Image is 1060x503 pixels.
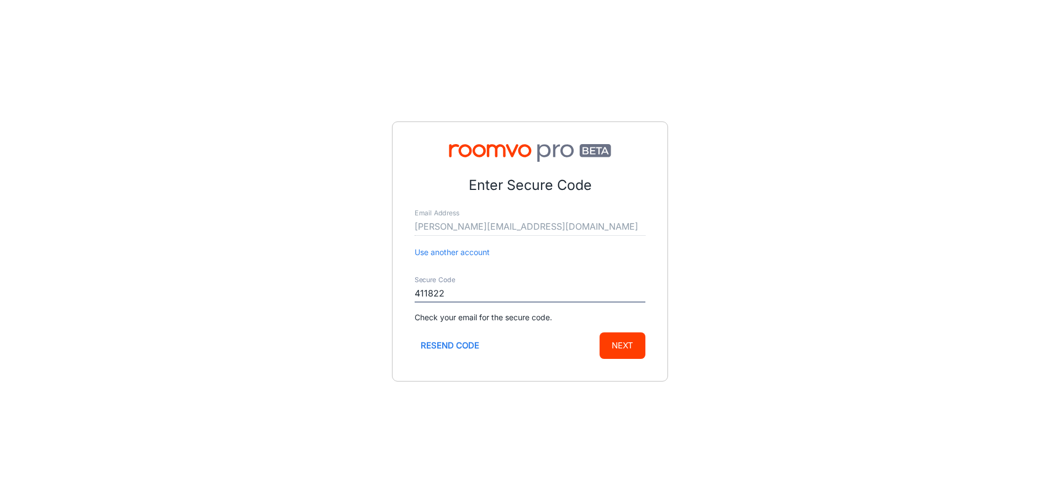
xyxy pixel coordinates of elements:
label: Email Address [415,209,459,218]
button: Use another account [415,246,490,258]
img: Roomvo PRO Beta [415,144,645,162]
p: Check your email for the secure code. [415,311,645,324]
input: Enter secure code [415,285,645,303]
button: Next [600,332,645,359]
input: myname@example.com [415,218,645,236]
button: Resend code [415,332,485,359]
p: Enter Secure Code [415,175,645,196]
label: Secure Code [415,276,455,285]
